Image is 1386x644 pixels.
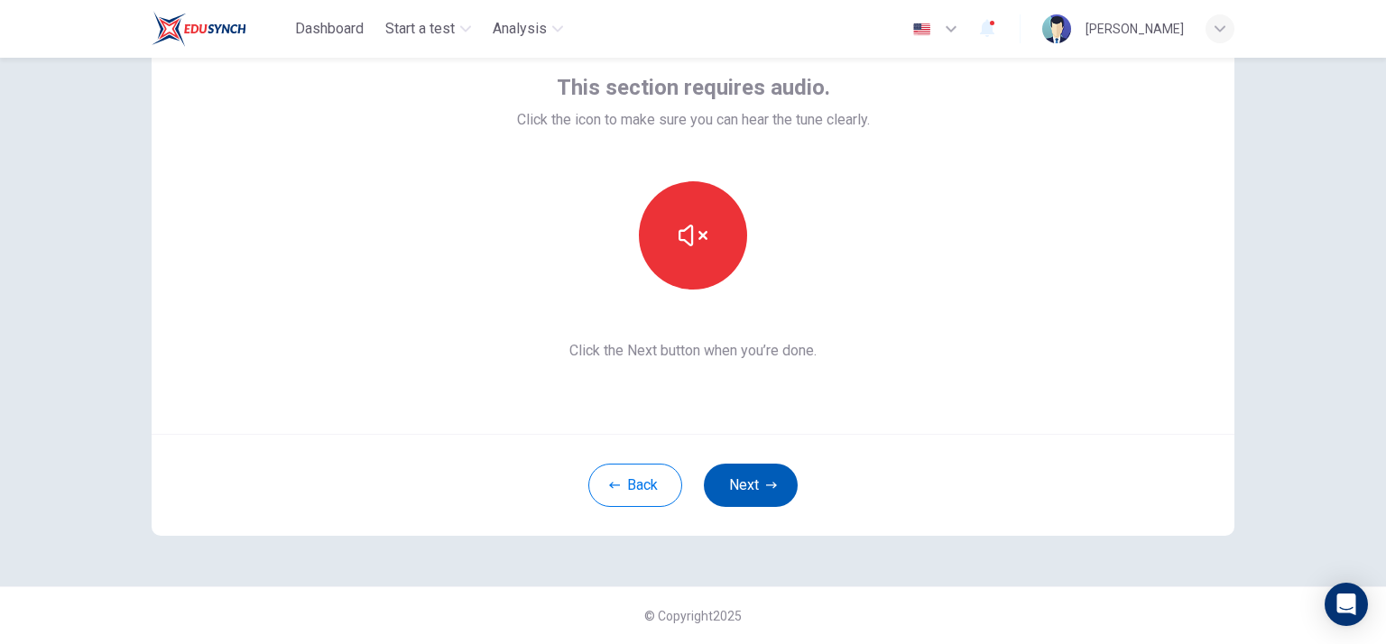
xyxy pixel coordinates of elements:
span: Analysis [493,18,547,40]
button: Next [704,464,798,507]
span: Start a test [385,18,455,40]
img: en [910,23,933,36]
img: Profile picture [1042,14,1071,43]
button: Start a test [378,13,478,45]
span: Click the icon to make sure you can hear the tune clearly. [517,109,870,131]
span: © Copyright 2025 [644,609,742,623]
button: Analysis [485,13,570,45]
span: This section requires audio. [557,73,830,102]
div: [PERSON_NAME] [1086,18,1184,40]
button: Back [588,464,682,507]
div: Open Intercom Messenger [1325,583,1368,626]
span: Click the Next button when you’re done. [517,340,870,362]
a: EduSynch logo [152,11,288,47]
button: Dashboard [288,13,371,45]
span: Dashboard [295,18,364,40]
img: EduSynch logo [152,11,246,47]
